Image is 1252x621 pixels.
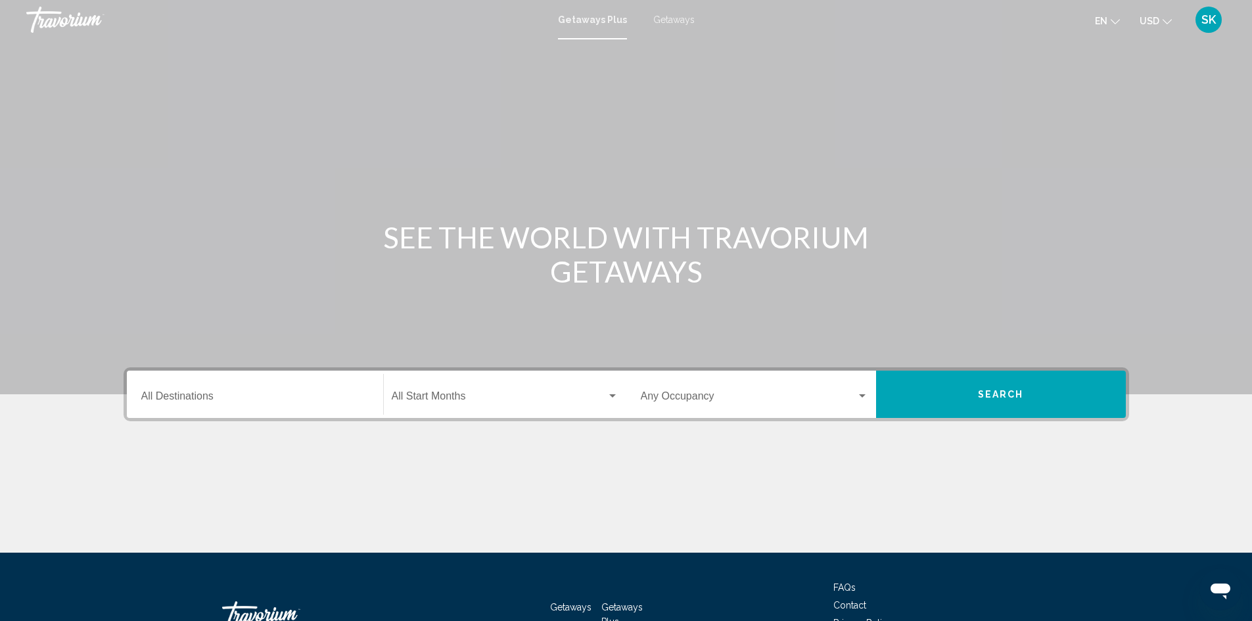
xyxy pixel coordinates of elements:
span: en [1095,16,1107,26]
span: SK [1201,13,1216,26]
span: Search [978,390,1024,400]
a: Travorium [26,7,545,33]
button: Change language [1095,11,1120,30]
iframe: Кнопка запуска окна обмена сообщениями [1199,568,1241,610]
h1: SEE THE WORLD WITH TRAVORIUM GETAWAYS [380,220,873,288]
a: Contact [833,600,866,610]
a: Getaways [550,602,591,612]
a: Getaways [653,14,695,25]
button: User Menu [1192,6,1226,34]
button: Search [876,371,1126,418]
div: Search widget [127,371,1126,418]
button: Change currency [1140,11,1172,30]
a: Getaways Plus [558,14,627,25]
a: FAQs [833,582,856,593]
span: USD [1140,16,1159,26]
